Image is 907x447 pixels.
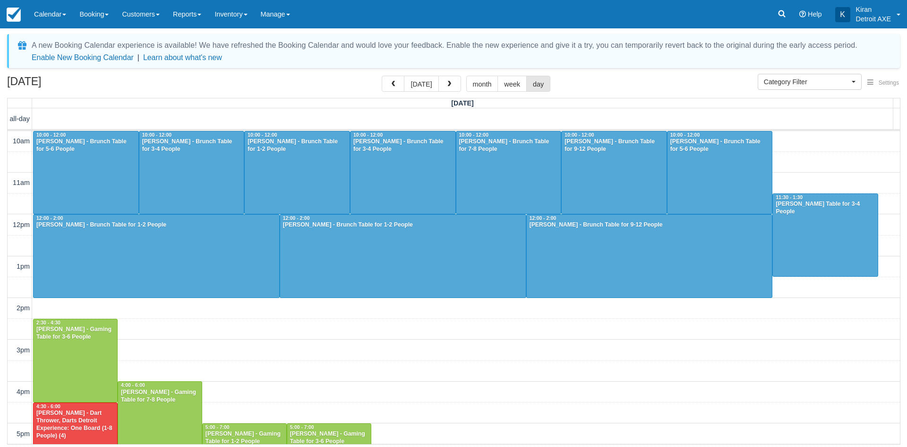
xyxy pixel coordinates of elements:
a: 12:00 - 2:00[PERSON_NAME] - Brunch Table for 9-12 People [526,214,773,298]
a: 10:00 - 12:00[PERSON_NAME] - Brunch Table for 1-2 People [244,131,350,214]
a: Learn about what's new [143,53,222,61]
button: week [497,76,527,92]
span: 11am [13,179,30,186]
button: month [466,76,498,92]
a: 10:00 - 12:00[PERSON_NAME] - Brunch Table for 7-8 People [456,131,562,214]
div: [PERSON_NAME] - Gaming Table for 1-2 People [205,430,284,446]
div: [PERSON_NAME] - Brunch Table for 5-6 People [670,138,770,153]
span: 5pm [17,430,30,438]
a: 10:00 - 12:00[PERSON_NAME] - Brunch Table for 5-6 People [33,131,139,214]
a: 10:00 - 12:00[PERSON_NAME] - Brunch Table for 3-4 People [350,131,456,214]
div: [PERSON_NAME] - Gaming Table for 7-8 People [120,389,199,404]
div: [PERSON_NAME] - Brunch Table for 1-2 People [282,221,523,229]
div: [PERSON_NAME] - Brunch Table for 1-2 People [36,221,277,229]
div: [PERSON_NAME] Table for 3-4 People [775,201,875,216]
span: 12:00 - 2:00 [530,216,556,221]
a: 11:30 - 1:30[PERSON_NAME] Table for 3-4 People [772,193,878,277]
a: 12:00 - 2:00[PERSON_NAME] - Brunch Table for 1-2 People [280,214,526,298]
a: 10:00 - 12:00[PERSON_NAME] - Brunch Table for 5-6 People [667,131,773,214]
p: Detroit AXE [856,14,891,24]
button: day [526,76,550,92]
button: [DATE] [404,76,438,92]
button: Settings [862,76,905,90]
span: 10:00 - 12:00 [670,132,700,138]
span: 12:00 - 2:00 [283,216,310,221]
div: [PERSON_NAME] - Brunch Table for 7-8 People [459,138,559,153]
span: 4:00 - 6:00 [121,383,145,388]
h2: [DATE] [7,76,127,93]
span: 12:00 - 2:00 [36,216,63,221]
span: 10:00 - 12:00 [248,132,277,138]
a: 10:00 - 12:00[PERSON_NAME] - Brunch Table for 9-12 People [561,131,667,214]
div: [PERSON_NAME] - Brunch Table for 1-2 People [247,138,347,153]
div: [PERSON_NAME] - Dart Thrower, Darts Detroit Experience: One Board (1-8 People) (4) [36,410,115,440]
div: [PERSON_NAME] - Brunch Table for 9-12 People [564,138,664,153]
span: 10:00 - 12:00 [565,132,594,138]
button: Category Filter [758,74,862,90]
div: [PERSON_NAME] - Brunch Table for 9-12 People [529,221,770,229]
p: Kiran [856,5,891,14]
span: Settings [879,79,899,86]
div: [PERSON_NAME] - Brunch Table for 3-4 People [353,138,453,153]
a: 10:00 - 12:00[PERSON_NAME] - Brunch Table for 3-4 People [139,131,245,214]
span: 4pm [17,388,30,395]
span: 5:00 - 7:00 [290,425,314,430]
a: 2:30 - 4:30[PERSON_NAME] - Gaming Table for 3-6 People [33,319,118,403]
span: 4:30 - 6:00 [36,404,60,409]
div: K [835,7,850,22]
img: checkfront-main-nav-mini-logo.png [7,8,21,22]
span: 10:00 - 12:00 [36,132,66,138]
span: 5:00 - 7:00 [205,425,230,430]
a: 12:00 - 2:00[PERSON_NAME] - Brunch Table for 1-2 People [33,214,280,298]
span: 3pm [17,346,30,354]
span: Help [808,10,822,18]
span: 10am [13,137,30,145]
div: A new Booking Calendar experience is available! We have refreshed the Booking Calendar and would ... [32,40,857,51]
div: [PERSON_NAME] - Brunch Table for 5-6 People [36,138,136,153]
span: all-day [10,115,30,123]
div: [PERSON_NAME] - Gaming Table for 3-6 People [36,326,115,341]
span: 2pm [17,304,30,312]
span: | [137,53,139,61]
span: 10:00 - 12:00 [353,132,383,138]
span: 10:00 - 12:00 [459,132,488,138]
button: Enable New Booking Calendar [32,53,134,62]
span: 10:00 - 12:00 [142,132,171,138]
span: 12pm [13,221,30,228]
i: Help [799,11,806,18]
div: [PERSON_NAME] - Brunch Table for 3-4 People [142,138,242,153]
span: 2:30 - 4:30 [36,320,60,325]
span: [DATE] [451,99,474,107]
span: 1pm [17,263,30,270]
span: 11:30 - 1:30 [776,195,803,200]
span: Category Filter [764,77,849,87]
div: [PERSON_NAME] - Gaming Table for 3-6 People [290,430,368,446]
